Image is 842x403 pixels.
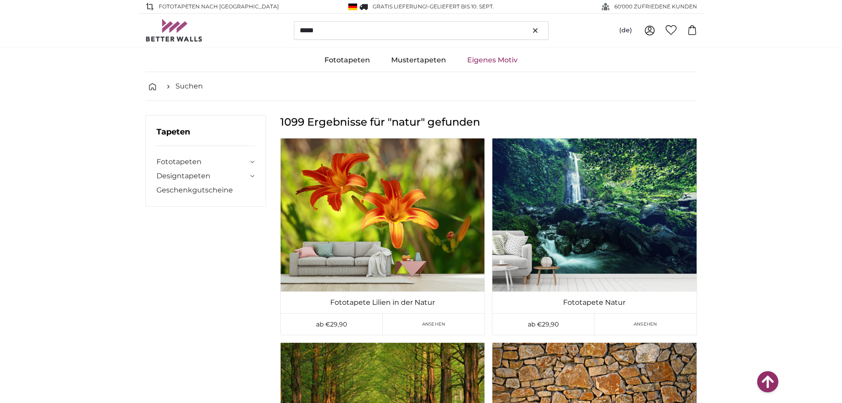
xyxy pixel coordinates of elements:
[156,157,255,167] summary: Fototapeten
[156,126,255,146] h3: Tapeten
[156,171,248,181] a: Designtapeten
[280,115,697,129] h1: 1099 Ergebnisse für "natur" gefunden
[175,81,203,92] a: Suchen
[427,3,494,10] span: -
[159,3,279,11] span: Fototapeten nach [GEOGRAPHIC_DATA]
[156,157,248,167] a: Fototapeten
[314,49,381,72] a: Fototapeten
[373,3,427,10] span: GRATIS Lieferung!
[383,314,485,335] a: Ansehen
[634,321,657,327] span: Ansehen
[145,19,203,42] img: Betterwalls
[381,49,457,72] a: Mustertapeten
[156,171,255,181] summary: Designtapeten
[430,3,494,10] span: Geliefert bis 10. Sept.
[348,4,357,10] img: Deutschland
[494,297,694,308] a: Fototapete Natur
[316,320,347,328] span: ab €29,90
[528,320,559,328] span: ab €29,90
[282,297,483,308] a: Fototapete Lilien in der Natur
[145,72,697,101] nav: breadcrumbs
[614,3,697,11] span: 60'000 ZUFRIEDENE KUNDEN
[457,49,528,72] a: Eigenes Motiv
[156,185,255,196] a: Geschenkgutscheine
[612,23,639,38] button: (de)
[422,321,446,327] span: Ansehen
[594,314,697,335] a: Ansehen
